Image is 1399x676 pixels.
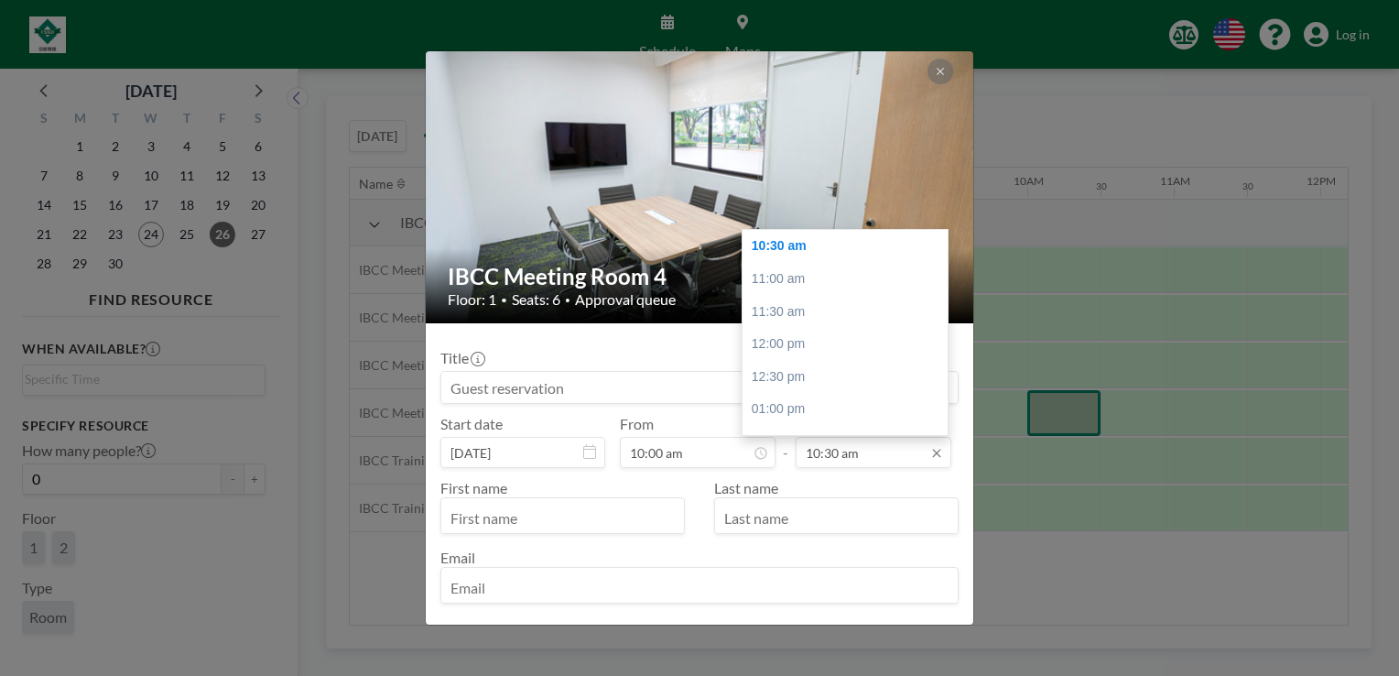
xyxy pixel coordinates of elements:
[743,328,957,361] div: 12:00 pm
[715,502,958,533] input: Last name
[565,294,570,306] span: •
[501,293,507,307] span: •
[440,479,507,496] label: First name
[441,502,684,533] input: First name
[743,393,957,426] div: 01:00 pm
[448,263,953,290] h2: IBCC Meeting Room 4
[440,349,483,367] label: Title
[441,372,958,403] input: Guest reservation
[620,415,654,433] label: From
[714,479,778,496] label: Last name
[426,5,975,371] img: 537.jpg
[783,421,788,462] span: -
[440,549,475,566] label: Email
[743,230,957,263] div: 10:30 am
[743,361,957,394] div: 12:30 pm
[512,290,560,309] span: Seats: 6
[448,290,496,309] span: Floor: 1
[743,426,957,459] div: 01:30 pm
[743,263,957,296] div: 11:00 am
[743,296,957,329] div: 11:30 am
[440,415,503,433] label: Start date
[575,290,676,309] span: Approval queue
[441,572,958,603] input: Email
